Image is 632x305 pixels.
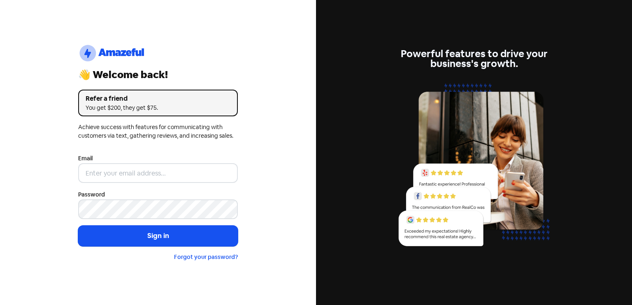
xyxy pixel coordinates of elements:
[78,226,238,246] button: Sign in
[78,123,238,140] div: Achieve success with features for communicating with customers via text, gathering reviews, and i...
[394,79,554,256] img: reviews
[78,154,93,163] label: Email
[78,70,238,80] div: 👋 Welcome back!
[394,49,554,69] div: Powerful features to drive your business's growth.
[78,163,238,183] input: Enter your email address...
[86,94,230,104] div: Refer a friend
[86,104,230,112] div: You get $200, they get $75.
[78,190,105,199] label: Password
[174,253,238,261] a: Forgot your password?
